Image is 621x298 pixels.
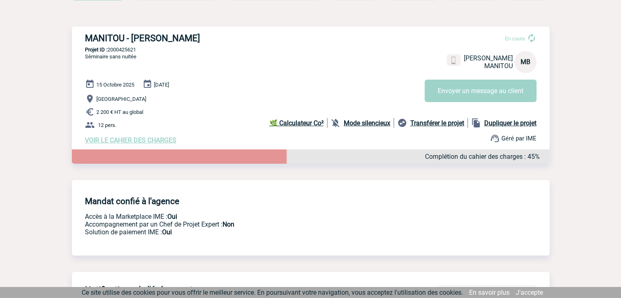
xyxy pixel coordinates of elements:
p: Conformité aux process achat client, Prise en charge de la facturation, Mutualisation de plusieur... [85,228,424,236]
b: 🌿 Calculateur Co² [269,119,324,127]
a: J'accepte [516,289,543,296]
span: Géré par IME [501,135,536,142]
p: Prestation payante [85,220,424,228]
h3: MANITOU - [PERSON_NAME] [85,33,330,43]
button: Envoyer un message au client [425,80,536,102]
a: 🌿 Calculateur Co² [269,118,327,128]
span: Séminaire sans nuitée [85,53,136,60]
span: MB [521,58,530,66]
span: 15 Octobre 2025 [96,82,134,88]
h4: Notifications de l'événement [85,285,193,295]
img: support.png [490,133,500,143]
b: Non [223,220,234,228]
a: VOIR LE CAHIER DES CHARGES [85,136,176,144]
b: Dupliquer le projet [484,119,536,127]
p: Accès à la Marketplace IME : [85,213,424,220]
span: [PERSON_NAME] [464,54,513,62]
span: Ce site utilise des cookies pour vous offrir le meilleur service. En poursuivant votre navigation... [82,289,463,296]
h4: Mandat confié à l'agence [85,196,179,206]
span: 12 pers. [98,122,116,128]
a: En savoir plus [469,289,510,296]
span: [DATE] [154,82,169,88]
span: [GEOGRAPHIC_DATA] [96,96,146,102]
b: Oui [162,228,172,236]
b: Transférer le projet [410,119,464,127]
span: MANITOU [484,62,513,70]
img: file_copy-black-24dp.png [471,118,481,128]
b: Oui [167,213,177,220]
b: Projet ID : [85,47,107,53]
span: En cours [505,36,525,42]
span: 2 200 € HT au global [96,109,143,115]
p: 2000425621 [72,47,550,53]
b: Mode silencieux [344,119,390,127]
img: portable.png [450,57,457,64]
